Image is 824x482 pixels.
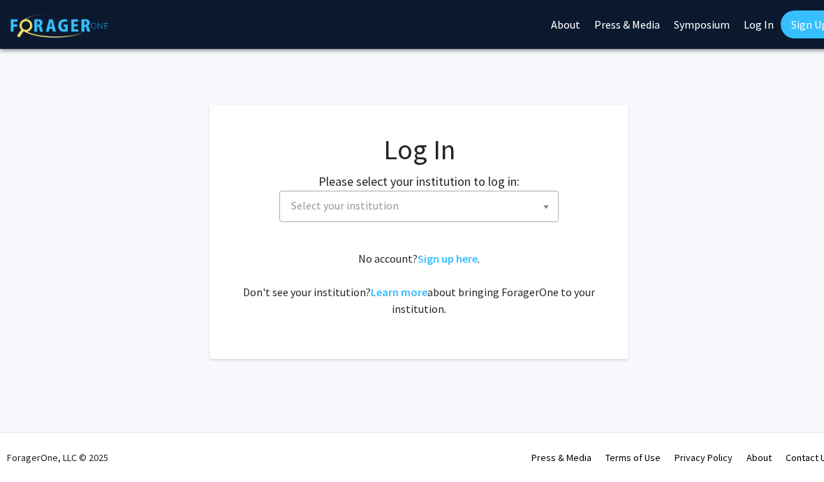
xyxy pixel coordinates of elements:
[286,191,558,220] span: Select your institution
[318,172,520,191] label: Please select your institution to log in:
[10,13,108,38] img: ForagerOne Logo
[605,451,661,464] a: Terms of Use
[237,133,601,166] h1: Log In
[531,451,591,464] a: Press & Media
[279,191,559,222] span: Select your institution
[746,451,772,464] a: About
[418,251,478,265] a: Sign up here
[675,451,733,464] a: Privacy Policy
[291,198,399,212] span: Select your institution
[237,250,601,317] div: No account? . Don't see your institution? about bringing ForagerOne to your institution.
[7,433,108,482] div: ForagerOne, LLC © 2025
[371,285,427,299] a: Learn more about bringing ForagerOne to your institution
